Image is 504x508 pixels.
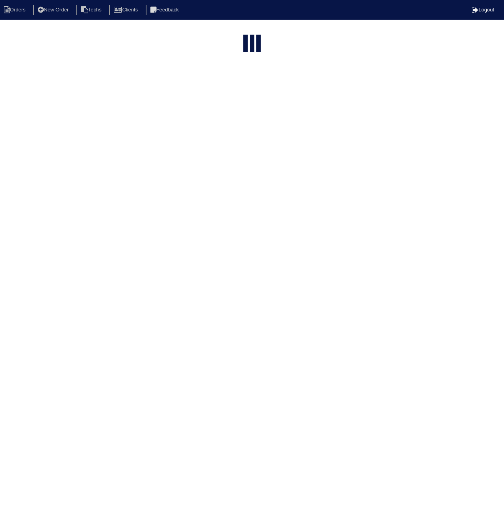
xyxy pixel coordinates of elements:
li: Clients [109,5,144,15]
li: Techs [76,5,108,15]
a: New Order [33,7,75,13]
div: loading... [250,35,254,52]
a: Techs [76,7,108,13]
a: Logout [472,7,494,13]
li: Feedback [146,5,185,15]
a: Clients [109,7,144,13]
li: New Order [33,5,75,15]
